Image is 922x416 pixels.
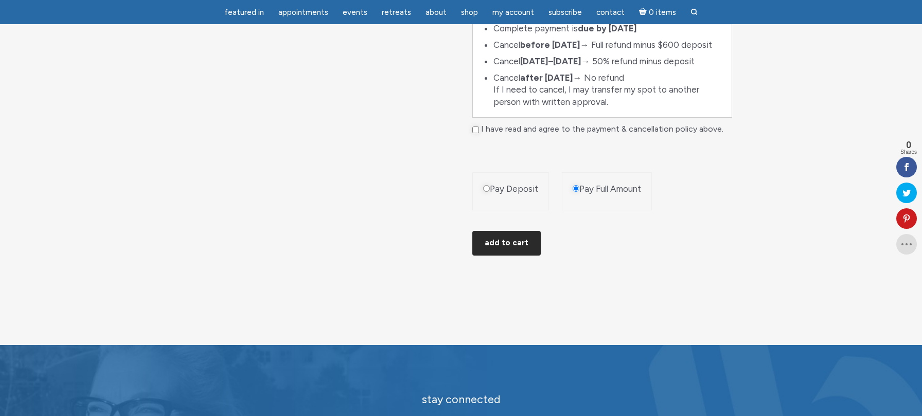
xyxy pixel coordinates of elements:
label: Pay Deposit [490,183,538,195]
span: Contact [596,8,625,17]
a: Shop [455,3,484,23]
strong: [DATE]–[DATE] [520,56,581,66]
label: Pay Full Amount [579,183,641,195]
span: Subscribe [548,8,582,17]
span: featured in [224,8,264,17]
strong: before [DATE] [520,40,580,50]
a: featured in [218,3,270,23]
strong: after [DATE] [520,73,573,83]
span: 0 items [649,9,676,16]
button: Add to cart [472,231,541,256]
a: Cart0 items [633,2,682,23]
a: My Account [486,3,540,23]
span: 0 [900,140,917,150]
a: About [419,3,453,23]
span: Shares [900,150,917,155]
a: Retreats [376,3,417,23]
h2: stay connected [278,393,644,406]
span: About [425,8,447,17]
i: Cart [639,8,649,17]
a: Appointments [272,3,334,23]
span: Shop [461,8,478,17]
span: My Account [492,8,534,17]
li: Cancel → Full refund minus $600 deposit [493,39,723,51]
a: Events [336,3,374,23]
li: Complete payment is [493,23,723,35]
label: I have read and agree to the payment & cancellation policy above. [481,124,723,135]
strong: due by [DATE] [578,23,637,33]
a: Contact [590,3,631,23]
span: Events [343,8,367,17]
span: Appointments [278,8,328,17]
span: Retreats [382,8,411,17]
li: Cancel → 50% refund minus deposit [493,56,723,68]
li: Cancel → No refund If I need to cancel, I may transfer my spot to another person with written app... [493,72,723,108]
a: Subscribe [542,3,588,23]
